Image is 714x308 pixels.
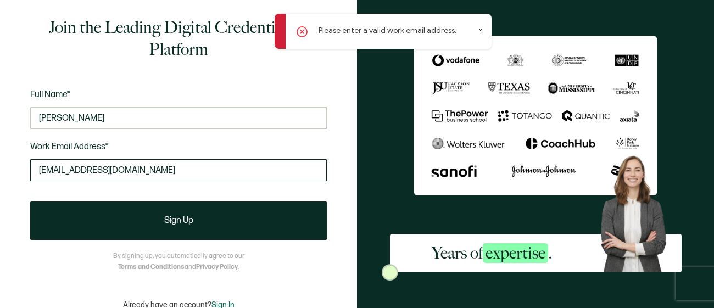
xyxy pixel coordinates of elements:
span: Sign Up [164,216,193,225]
input: Jane Doe [30,107,327,129]
span: Work Email Address* [30,142,109,152]
p: By signing up, you automatically agree to our and . [113,251,244,273]
p: Please enter a valid work email address. [319,25,456,36]
img: Sertifier Signup [382,264,398,281]
h1: Join the Leading Digital Credentialing Platform [30,16,327,60]
a: Privacy Policy [196,263,238,271]
h2: Years of . [432,242,552,264]
img: Sertifier Signup - Years of <span class="strong-h">expertise</span>. [414,36,657,196]
a: Terms and Conditions [118,263,185,271]
span: Full Name* [30,89,70,100]
input: Enter your work email address [30,159,327,181]
img: Sertifier Signup - Years of <span class="strong-h">expertise</span>. Hero [594,150,681,273]
span: expertise [483,243,548,263]
button: Sign Up [30,201,327,240]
